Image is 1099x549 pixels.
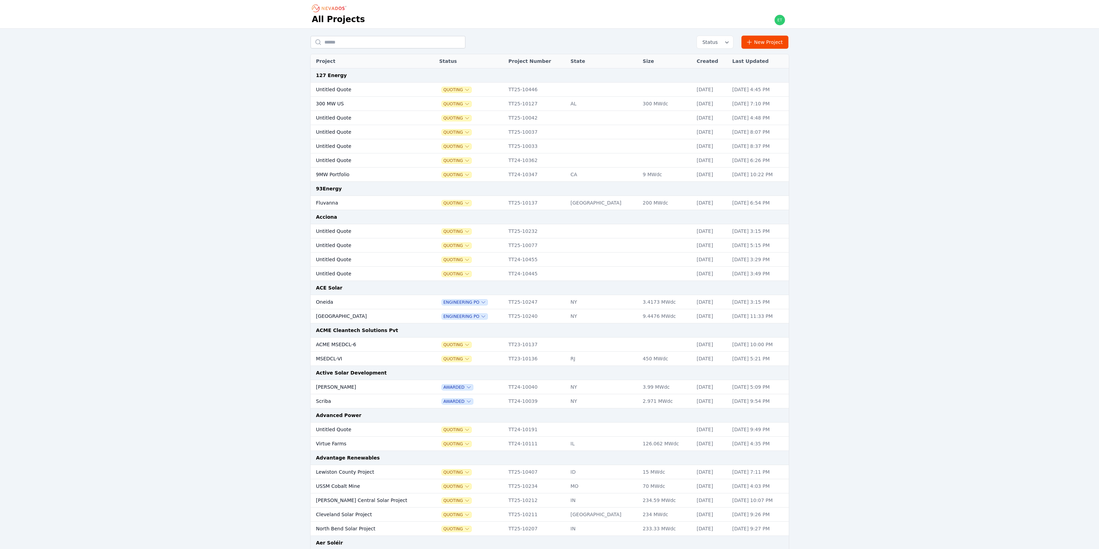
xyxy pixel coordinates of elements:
td: [DATE] [693,493,729,508]
td: TT25-10033 [505,139,567,153]
td: MO [567,479,639,493]
td: [DATE] 10:22 PM [729,168,789,182]
td: ACE Solar [311,281,789,295]
button: Quoting [442,257,471,263]
h1: All Projects [312,14,365,25]
td: [DATE] 9:26 PM [729,508,789,522]
tr: Cleveland Solar ProjectQuotingTT25-10211[GEOGRAPHIC_DATA]234 MWdc[DATE][DATE] 9:26 PM [311,508,789,522]
td: Untitled Quote [311,253,419,267]
td: TT24-10191 [505,423,567,437]
tr: [GEOGRAPHIC_DATA]Engineering POTT25-10240NY9.4476 MWdc[DATE][DATE] 11:33 PM [311,309,789,323]
td: Active Solar Development [311,366,789,380]
td: [DATE] [693,97,729,111]
td: 450 MWdc [639,352,693,366]
td: Cleveland Solar Project [311,508,419,522]
button: Engineering PO [442,314,487,319]
td: IL [567,437,639,451]
td: [DATE] [693,380,729,394]
tr: Untitled QuoteQuotingTT24-10445[DATE][DATE] 3:49 PM [311,267,789,281]
td: [PERSON_NAME] [311,380,419,394]
td: ID [567,465,639,479]
span: Quoting [442,484,471,489]
td: [DATE] [693,125,729,139]
button: Quoting [442,271,471,277]
td: TT25-10207 [505,522,567,536]
button: Quoting [442,342,471,348]
span: Awarded [442,399,473,404]
td: Oneida [311,295,419,309]
tr: Virtue FarmsQuotingTT24-10111IL126.062 MWdc[DATE][DATE] 4:35 PM [311,437,789,451]
td: [PERSON_NAME] Central Solar Project [311,493,419,508]
td: [DATE] [693,479,729,493]
button: Quoting [442,144,471,149]
th: Project [311,54,419,68]
td: [DATE] [693,168,729,182]
button: Quoting [442,172,471,178]
td: [DATE] 6:26 PM [729,153,789,168]
td: AL [567,97,639,111]
tr: 9MW PortfolioQuotingTT24-10347CA9 MWdc[DATE][DATE] 10:22 PM [311,168,789,182]
td: [DATE] 9:49 PM [729,423,789,437]
nav: Breadcrumb [312,3,349,14]
td: [DATE] [693,338,729,352]
td: [DATE] 3:29 PM [729,253,789,267]
button: Quoting [442,356,471,362]
span: Quoting [442,512,471,518]
td: 2.971 MWdc [639,394,693,408]
td: [DATE] 9:54 PM [729,394,789,408]
tr: Untitled QuoteQuotingTT25-10033[DATE][DATE] 8:37 PM [311,139,789,153]
button: Quoting [442,115,471,121]
span: Status [700,39,718,46]
td: Untitled Quote [311,83,419,97]
td: [DATE] 3:15 PM [729,224,789,238]
td: [DATE] 9:27 PM [729,522,789,536]
td: [DATE] [693,423,729,437]
th: Size [639,54,693,68]
td: 127 Energy [311,68,789,83]
td: [DATE] 8:37 PM [729,139,789,153]
td: [GEOGRAPHIC_DATA] [567,508,639,522]
td: [DATE] 11:33 PM [729,309,789,323]
td: [DATE] 6:54 PM [729,196,789,210]
td: Advantage Renewables [311,451,789,465]
button: Awarded [442,385,473,390]
button: Quoting [442,101,471,107]
td: ACME MSEDCL-6 [311,338,419,352]
td: Untitled Quote [311,224,419,238]
button: Quoting [442,526,471,532]
td: TT24-10347 [505,168,567,182]
td: 300 MWdc [639,97,693,111]
button: Quoting [442,87,471,93]
td: CA [567,168,639,182]
td: [DATE] 5:21 PM [729,352,789,366]
td: NY [567,394,639,408]
tr: MSEDCL-VIQuotingTT23-10136RJ450 MWdc[DATE][DATE] 5:21 PM [311,352,789,366]
td: [DATE] [693,295,729,309]
td: TT25-10077 [505,238,567,253]
span: Engineering PO [442,300,487,305]
td: [DATE] [693,238,729,253]
td: 234.59 MWdc [639,493,693,508]
span: Quoting [442,130,471,135]
td: TT24-10362 [505,153,567,168]
td: Untitled Quote [311,125,419,139]
td: 93Energy [311,182,789,196]
td: TT25-10446 [505,83,567,97]
td: Untitled Quote [311,139,419,153]
td: [DATE] [693,522,729,536]
td: [DATE] 5:15 PM [729,238,789,253]
td: 3.4173 MWdc [639,295,693,309]
span: Quoting [442,427,471,433]
td: IN [567,522,639,536]
th: Created [693,54,729,68]
td: [DATE] [693,196,729,210]
button: Quoting [442,243,471,248]
td: TT25-10407 [505,465,567,479]
td: 3.99 MWdc [639,380,693,394]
